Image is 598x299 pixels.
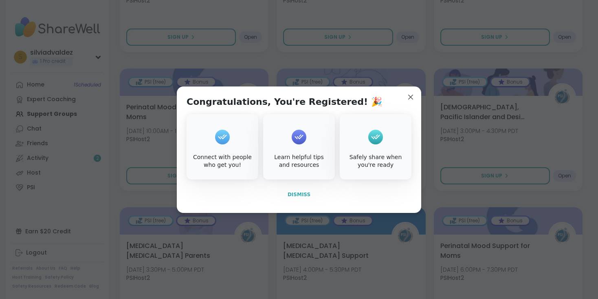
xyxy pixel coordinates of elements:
[341,153,410,169] div: Safely share when you're ready
[265,153,333,169] div: Learn helpful tips and resources
[288,192,310,197] span: Dismiss
[187,186,411,203] button: Dismiss
[187,96,382,108] h1: Congratulations, You're Registered! 🎉
[188,153,257,169] div: Connect with people who get you!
